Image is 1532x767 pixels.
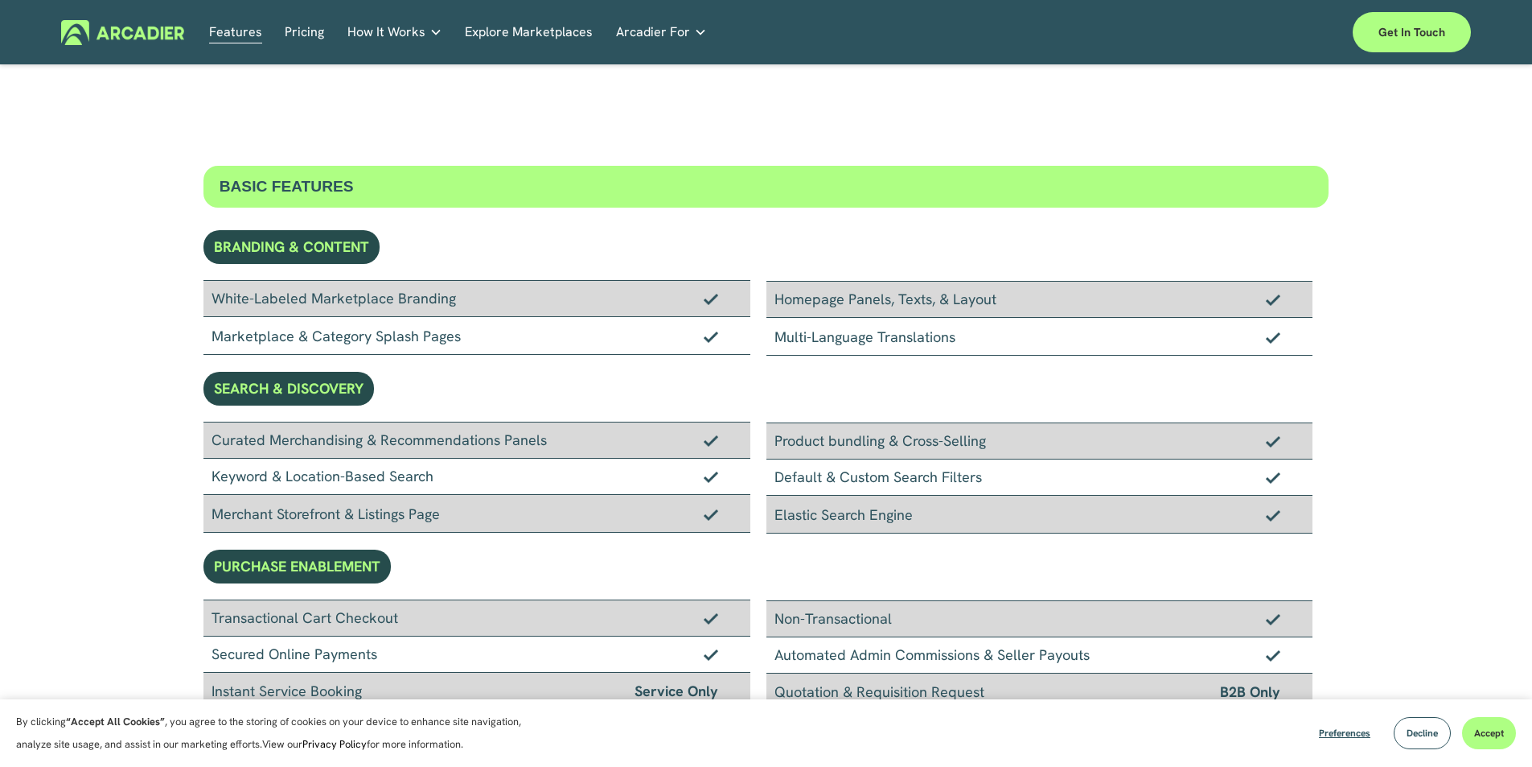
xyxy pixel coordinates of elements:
span: Accept [1474,727,1504,740]
img: Checkmark [1266,613,1280,625]
div: Product bundling & Cross-Selling [766,423,1313,460]
strong: “Accept All Cookies” [66,715,165,728]
div: BASIC FEATURES [203,166,1329,208]
button: Accept [1462,717,1516,749]
a: Features [209,20,262,45]
div: BRANDING & CONTENT [203,230,380,264]
div: Merchant Storefront & Listings Page [203,495,750,533]
p: By clicking , you agree to the storing of cookies on your device to enhance site navigation, anal... [16,711,539,756]
div: Non-Transactional [766,600,1313,637]
div: White-Labeled Marketplace Branding [203,280,750,317]
div: Quotation & Requisition Request [766,674,1313,711]
span: Decline [1407,727,1438,740]
a: Get in touch [1353,12,1471,52]
img: Checkmark [1266,472,1280,483]
a: Privacy Policy [302,737,367,751]
span: Preferences [1319,727,1370,740]
a: folder dropdown [616,20,707,45]
div: Homepage Panels, Texts, & Layout [766,281,1313,318]
img: Checkmark [704,435,718,446]
div: SEARCH & DISCOVERY [203,372,374,406]
img: Checkmark [1266,509,1280,521]
div: Automated Admin Commissions & Seller Payouts [766,637,1313,674]
span: Service Only [635,679,718,703]
div: PURCHASE ENABLEMENT [203,550,391,583]
img: Checkmark [704,331,718,342]
div: Keyword & Location-Based Search [203,459,750,495]
img: Checkmark [1266,294,1280,305]
div: Curated Merchandising & Recommendations Panels [203,422,750,459]
img: Checkmark [704,612,718,624]
img: Arcadier [61,20,184,45]
img: Checkmark [1266,435,1280,447]
img: Checkmark [704,509,718,520]
div: Multi-Language Translations [766,318,1313,356]
img: Checkmark [1266,332,1280,343]
span: How It Works [347,21,425,43]
img: Checkmark [704,471,718,482]
div: Transactional Cart Checkout [203,600,750,637]
img: Checkmark [1266,649,1280,661]
button: Decline [1394,717,1451,749]
a: folder dropdown [347,20,442,45]
a: Pricing [285,20,324,45]
div: Default & Custom Search Filters [766,460,1313,496]
span: B2B Only [1220,680,1280,703]
img: Checkmark [704,293,718,304]
div: Elastic Search Engine [766,496,1313,534]
div: Instant Service Booking [203,673,750,710]
div: Marketplace & Category Splash Pages [203,317,750,355]
a: Explore Marketplaces [465,20,593,45]
span: Arcadier For [616,21,690,43]
img: Checkmark [704,649,718,660]
button: Preferences [1307,717,1382,749]
div: Secured Online Payments [203,637,750,673]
